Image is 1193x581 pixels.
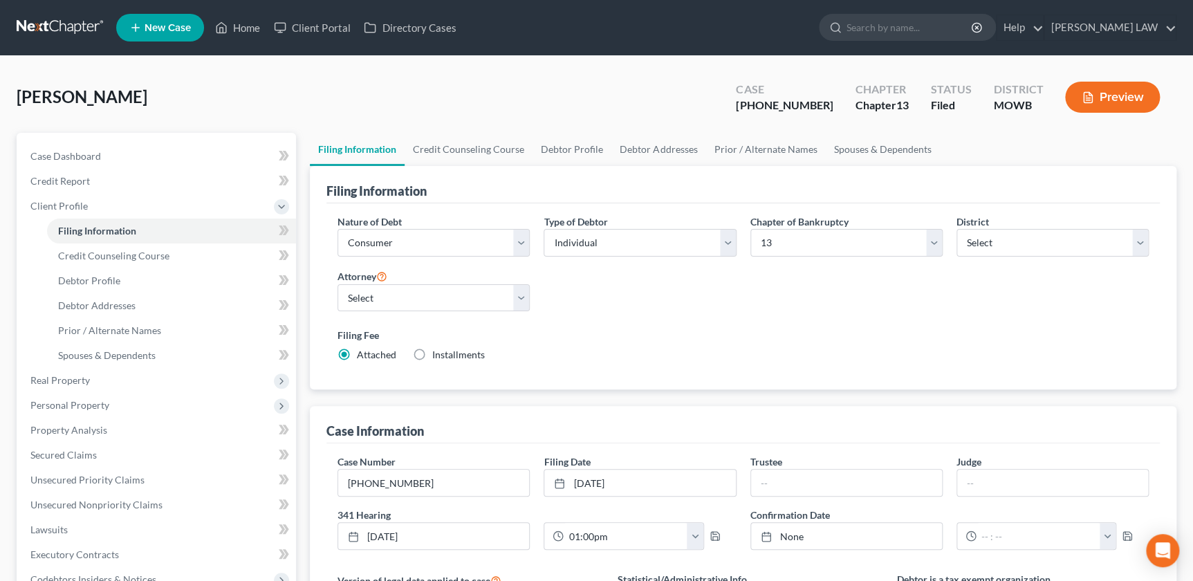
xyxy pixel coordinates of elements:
span: Installments [432,349,485,360]
input: -- : -- [977,523,1100,549]
span: Attached [357,349,396,360]
span: Unsecured Priority Claims [30,474,145,486]
a: Secured Claims [19,443,296,468]
label: Confirmation Date [743,508,1156,522]
div: Open Intercom Messenger [1146,534,1179,567]
label: District [956,214,989,229]
a: Directory Cases [357,15,463,40]
a: Filing Information [310,133,405,166]
div: Status [930,82,971,98]
a: Credit Counseling Course [47,243,296,268]
a: Debtor Addresses [47,293,296,318]
span: Property Analysis [30,424,107,436]
div: [PHONE_NUMBER] [736,98,833,113]
a: Unsecured Priority Claims [19,468,296,492]
label: Trustee [750,454,782,469]
label: Chapter of Bankruptcy [750,214,849,229]
a: [DATE] [544,470,735,496]
div: MOWB [993,98,1043,113]
label: Case Number [337,454,396,469]
span: New Case [145,23,191,33]
span: Secured Claims [30,449,97,461]
a: Executory Contracts [19,542,296,567]
span: Credit Report [30,175,90,187]
input: -- : -- [564,523,687,549]
label: Nature of Debt [337,214,402,229]
span: [PERSON_NAME] [17,86,147,107]
div: Chapter [855,98,908,113]
label: Attorney [337,268,387,284]
button: Preview [1065,82,1160,113]
span: Debtor Profile [58,275,120,286]
label: Filing Date [544,454,590,469]
label: Filing Fee [337,328,1149,342]
input: Search by name... [847,15,973,40]
a: Lawsuits [19,517,296,542]
div: Filing Information [326,183,427,199]
input: Enter case number... [338,470,529,496]
div: Chapter [855,82,908,98]
span: Filing Information [58,225,136,237]
span: Credit Counseling Course [58,250,169,261]
label: 341 Hearing [331,508,743,522]
a: Case Dashboard [19,144,296,169]
span: Unsecured Nonpriority Claims [30,499,163,510]
a: Debtor Profile [533,133,611,166]
a: Unsecured Nonpriority Claims [19,492,296,517]
span: Spouses & Dependents [58,349,156,361]
div: District [993,82,1043,98]
span: Real Property [30,374,90,386]
span: Personal Property [30,399,109,411]
a: Prior / Alternate Names [705,133,825,166]
div: Case [736,82,833,98]
a: Spouses & Dependents [825,133,939,166]
a: Debtor Addresses [611,133,705,166]
span: 13 [896,98,908,111]
a: Filing Information [47,219,296,243]
span: Case Dashboard [30,150,101,162]
span: Debtor Addresses [58,299,136,311]
a: Home [208,15,267,40]
input: -- [957,470,1148,496]
input: -- [751,470,942,496]
a: None [751,523,942,549]
a: Prior / Alternate Names [47,318,296,343]
a: Client Portal [267,15,357,40]
a: Debtor Profile [47,268,296,293]
a: Credit Counseling Course [405,133,533,166]
label: Type of Debtor [544,214,607,229]
label: Judge [956,454,981,469]
span: Lawsuits [30,524,68,535]
a: Spouses & Dependents [47,343,296,368]
div: Filed [930,98,971,113]
a: Help [997,15,1043,40]
span: Prior / Alternate Names [58,324,161,336]
a: Property Analysis [19,418,296,443]
div: Case Information [326,423,424,439]
a: Credit Report [19,169,296,194]
a: [DATE] [338,523,529,549]
span: Executory Contracts [30,548,119,560]
a: [PERSON_NAME] LAW [1044,15,1176,40]
span: Client Profile [30,200,88,212]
